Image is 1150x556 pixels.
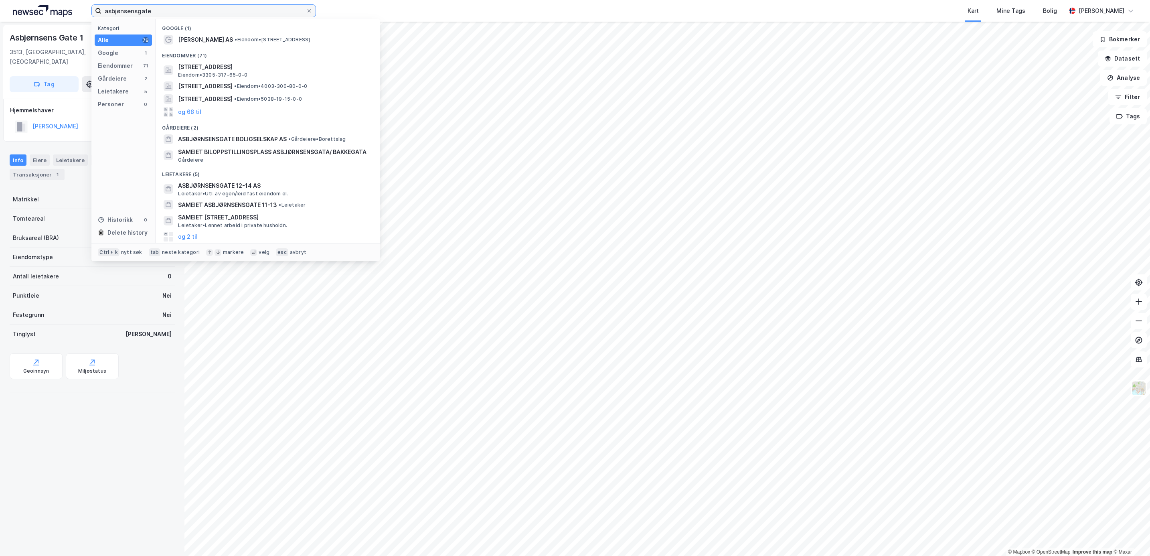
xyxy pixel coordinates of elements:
[178,81,233,91] span: [STREET_ADDRESS]
[13,195,39,204] div: Matrikkel
[10,76,79,92] button: Tag
[178,147,371,157] span: SAMEIET BILOPPSTILLINGSPLASS ASBJØRNSENSGATA/ BAKKEGATA
[1100,70,1147,86] button: Analyse
[13,329,36,339] div: Tinglyst
[23,368,49,374] div: Geoinnsyn
[98,87,129,96] div: Leietakere
[235,37,237,43] span: •
[234,96,302,102] span: Eiendom • 5038-19-15-0-0
[91,154,121,166] div: Datasett
[1108,89,1147,105] button: Filter
[288,136,291,142] span: •
[178,181,371,191] span: ASBJØRNSENSGATE 12-14 AS
[156,19,380,33] div: Google (1)
[10,154,26,166] div: Info
[10,47,131,67] div: 3513, [GEOGRAPHIC_DATA], [GEOGRAPHIC_DATA]
[178,213,371,222] span: SAMEIET [STREET_ADDRESS]
[107,228,148,237] div: Delete history
[288,136,346,142] span: Gårdeiere • Borettslag
[1110,517,1150,556] div: Kontrollprogram for chat
[178,222,287,229] span: Leietaker • Lønnet arbeid i private husholdn.
[98,74,127,83] div: Gårdeiere
[78,368,106,374] div: Miljøstatus
[142,75,149,82] div: 2
[1073,549,1112,555] a: Improve this map
[98,35,109,45] div: Alle
[279,202,281,208] span: •
[259,249,269,256] div: velg
[30,154,50,166] div: Eiere
[13,291,39,300] div: Punktleie
[178,35,233,45] span: [PERSON_NAME] AS
[13,214,45,223] div: Tomteareal
[98,25,152,31] div: Kategori
[162,291,172,300] div: Nei
[168,272,172,281] div: 0
[290,249,306,256] div: avbryt
[234,83,307,89] span: Eiendom • 4003-300-80-0-0
[156,118,380,133] div: Gårdeiere (2)
[98,215,133,225] div: Historikk
[178,232,198,241] button: og 2 til
[142,101,149,108] div: 0
[178,94,233,104] span: [STREET_ADDRESS]
[10,169,65,180] div: Transaksjoner
[178,72,247,78] span: Eiendom • 3305-317-65-0-0
[10,31,85,44] div: Asbjørnsens Gate 1
[996,6,1025,16] div: Mine Tags
[968,6,979,16] div: Kart
[53,170,61,179] div: 1
[1131,381,1146,396] img: Z
[234,83,237,89] span: •
[156,165,380,179] div: Leietakere (5)
[98,61,133,71] div: Eiendommer
[126,329,172,339] div: [PERSON_NAME]
[162,310,172,320] div: Nei
[156,46,380,61] div: Eiendommer (71)
[178,191,288,197] span: Leietaker • Utl. av egen/leid fast eiendom el.
[98,248,119,256] div: Ctrl + k
[178,157,203,163] span: Gårdeiere
[13,252,53,262] div: Eiendomstype
[178,62,371,72] span: [STREET_ADDRESS]
[235,37,310,43] span: Eiendom • [STREET_ADDRESS]
[1008,549,1030,555] a: Mapbox
[276,248,288,256] div: esc
[1079,6,1124,16] div: [PERSON_NAME]
[1098,51,1147,67] button: Datasett
[142,217,149,223] div: 0
[1032,549,1071,555] a: OpenStreetMap
[98,48,118,58] div: Google
[149,248,161,256] div: tab
[178,134,287,144] span: ASBJØRNSENSGATE BOLIGSELSKAP AS
[142,63,149,69] div: 71
[279,202,306,208] span: Leietaker
[13,272,59,281] div: Antall leietakere
[162,249,200,256] div: neste kategori
[234,96,237,102] span: •
[1110,517,1150,556] iframe: Chat Widget
[13,233,59,243] div: Bruksareal (BRA)
[1093,31,1147,47] button: Bokmerker
[98,99,124,109] div: Personer
[101,5,306,17] input: Søk på adresse, matrikkel, gårdeiere, leietakere eller personer
[142,37,149,43] div: 79
[178,200,277,210] span: SAMEIET ASBJØRNSENSGATE 11-13
[10,106,174,115] div: Hjemmelshaver
[142,88,149,95] div: 5
[1110,108,1147,124] button: Tags
[13,5,72,17] img: logo.a4113a55bc3d86da70a041830d287a7e.svg
[223,249,244,256] div: markere
[53,154,88,166] div: Leietakere
[13,310,44,320] div: Festegrunn
[1043,6,1057,16] div: Bolig
[142,50,149,56] div: 1
[178,107,201,117] button: og 68 til
[121,249,142,256] div: nytt søk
